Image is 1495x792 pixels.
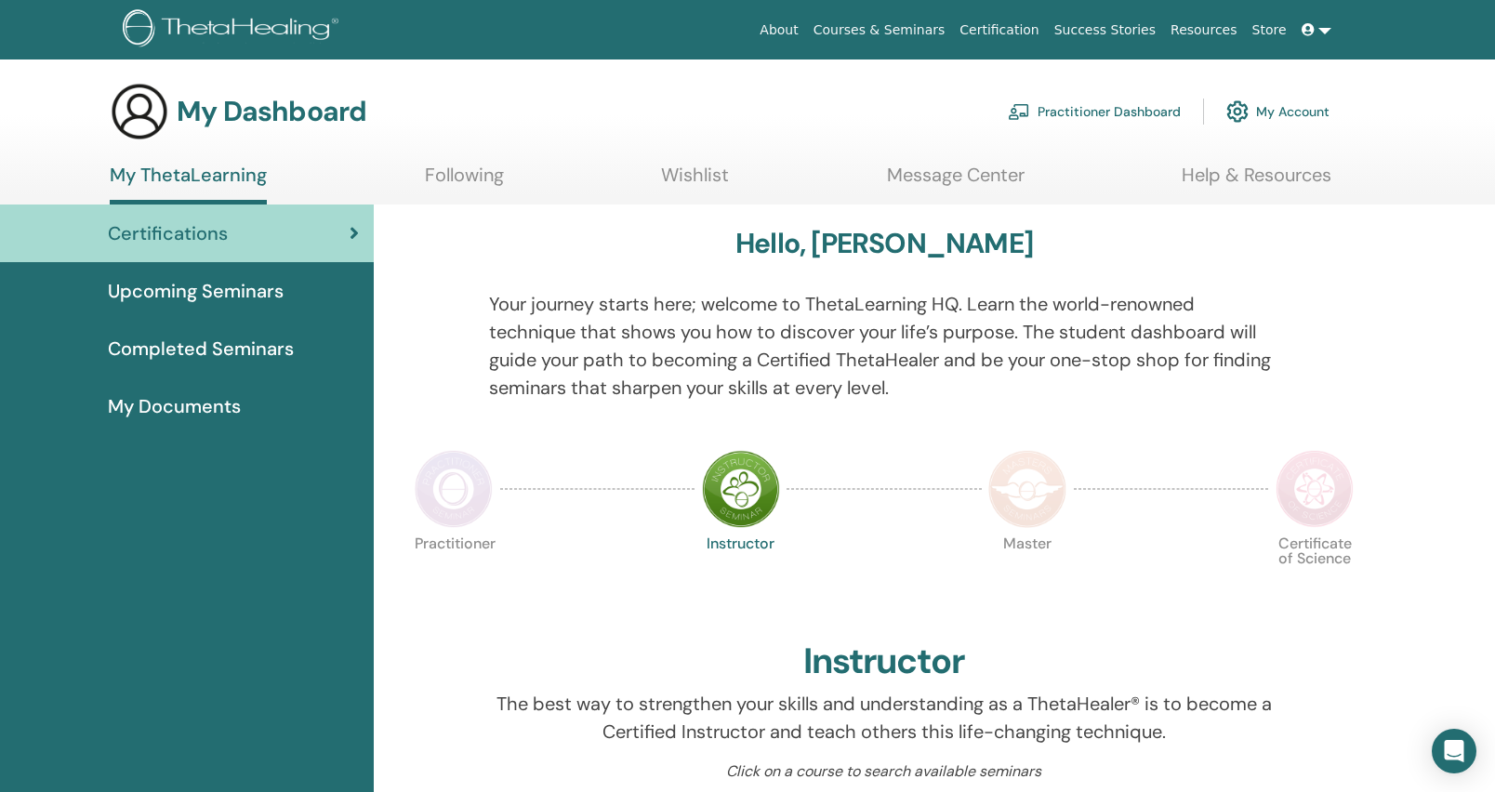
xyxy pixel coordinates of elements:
[177,95,366,128] h3: My Dashboard
[415,536,493,614] p: Practitioner
[1226,91,1330,132] a: My Account
[110,82,169,141] img: generic-user-icon.jpg
[1047,13,1163,47] a: Success Stories
[1276,450,1354,528] img: Certificate of Science
[952,13,1046,47] a: Certification
[108,219,228,247] span: Certifications
[110,164,267,205] a: My ThetaLearning
[1245,13,1294,47] a: Store
[702,536,780,614] p: Instructor
[425,164,504,200] a: Following
[1276,536,1354,614] p: Certificate of Science
[806,13,953,47] a: Courses & Seminars
[988,450,1066,528] img: Master
[108,335,294,363] span: Completed Seminars
[1432,729,1476,773] div: Open Intercom Messenger
[489,690,1279,746] p: The best way to strengthen your skills and understanding as a ThetaHealer® is to become a Certifi...
[887,164,1025,200] a: Message Center
[1182,164,1331,200] a: Help & Resources
[108,392,241,420] span: My Documents
[1008,91,1181,132] a: Practitioner Dashboard
[108,277,284,305] span: Upcoming Seminars
[661,164,729,200] a: Wishlist
[1163,13,1245,47] a: Resources
[489,760,1279,783] p: Click on a course to search available seminars
[1226,96,1249,127] img: cog.svg
[752,13,805,47] a: About
[735,227,1033,260] h3: Hello, [PERSON_NAME]
[415,450,493,528] img: Practitioner
[123,9,345,51] img: logo.png
[489,290,1279,402] p: Your journey starts here; welcome to ThetaLearning HQ. Learn the world-renowned technique that sh...
[988,536,1066,614] p: Master
[803,640,966,683] h2: Instructor
[702,450,780,528] img: Instructor
[1008,103,1030,120] img: chalkboard-teacher.svg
